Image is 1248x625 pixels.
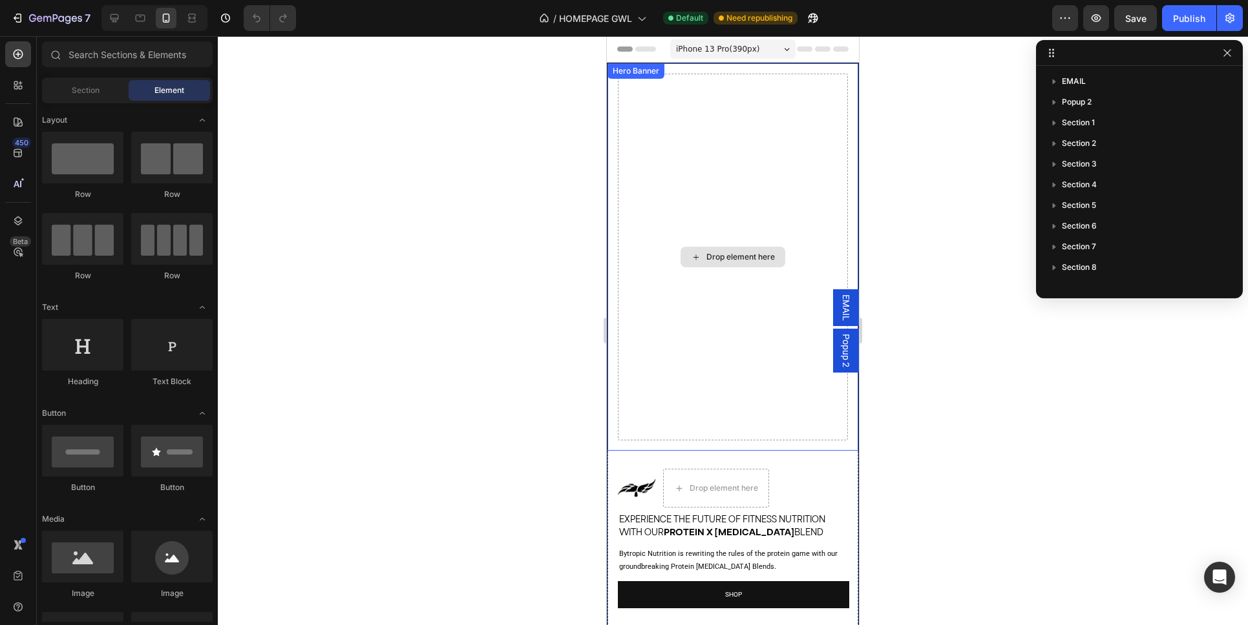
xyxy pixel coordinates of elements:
[1125,13,1147,24] span: Save
[676,12,703,24] span: Default
[553,12,556,25] span: /
[154,85,184,96] span: Element
[5,5,96,31] button: 7
[1062,75,1086,88] span: EMAIL
[42,588,123,599] div: Image
[131,588,213,599] div: Image
[10,236,31,247] div: Beta
[726,12,792,24] span: Need republishing
[1162,5,1216,31] button: Publish
[607,36,859,625] iframe: Design area
[244,5,296,31] div: Undo/Redo
[192,403,213,424] span: Toggle open
[192,110,213,130] span: Toggle open
[131,482,213,493] div: Button
[1114,5,1157,31] button: Save
[1062,199,1096,212] span: Section 5
[42,302,58,313] span: Text
[1173,12,1205,25] div: Publish
[42,376,123,387] div: Heading
[42,482,123,493] div: Button
[559,12,632,25] span: HOMEPAGE GWL
[1062,261,1097,274] span: Section 8
[1062,137,1096,150] span: Section 2
[72,85,100,96] span: Section
[131,270,213,282] div: Row
[192,297,213,318] span: Toggle open
[192,509,213,529] span: Toggle open
[1062,96,1092,108] span: Popup 2
[131,189,213,200] div: Row
[1062,220,1097,232] span: Section 6
[1062,282,1100,294] span: Section 10
[42,189,123,200] div: Row
[1062,178,1097,191] span: Section 4
[1062,116,1095,129] span: Section 1
[42,270,123,282] div: Row
[1062,240,1096,253] span: Section 7
[1062,158,1097,170] span: Section 3
[42,513,65,525] span: Media
[42,114,67,126] span: Layout
[131,376,213,387] div: Text Block
[42,41,213,67] input: Search Sections & Elements
[12,138,31,148] div: 450
[85,10,90,26] p: 7
[42,407,66,419] span: Button
[1204,562,1235,593] div: Open Intercom Messenger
